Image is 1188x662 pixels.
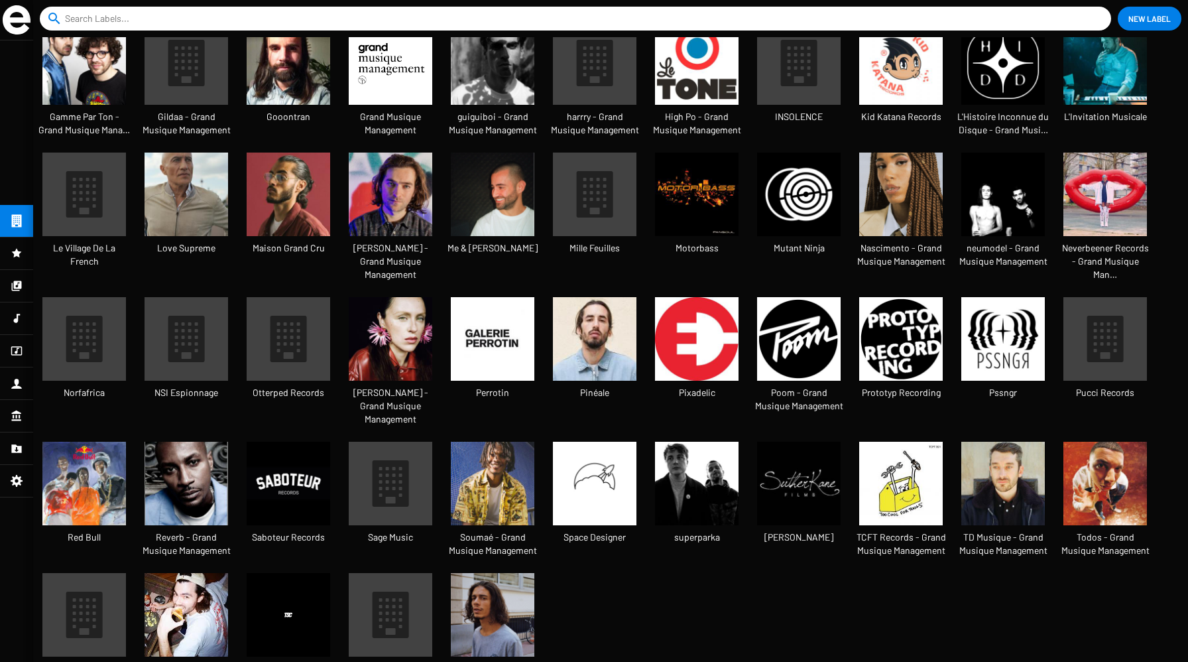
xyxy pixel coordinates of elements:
a: Le Village De La French [33,153,135,284]
img: Yndi.jpg [859,153,943,236]
span: Red Bull [33,531,135,544]
a: Todos - Grand Musique Management [1054,442,1156,573]
a: Pucci Records [1054,297,1156,415]
img: telechargement-%281%29.png [349,21,432,105]
span: Otterped Records [237,386,339,399]
span: [PERSON_NAME] [748,531,850,544]
span: Norfafrica [33,386,135,399]
span: Perrotin [442,386,544,399]
a: Gildaa - Grand Musique Management [135,21,237,153]
span: Soumaé - Grand Musique Management [442,531,544,557]
a: Gamme Par Ton - Grand Musique Mana… [33,21,135,153]
span: Saboteur Records [237,531,339,544]
img: PSSNGR-logo.jpeg [961,297,1045,381]
input: Search Labels... [65,7,1091,31]
span: Love Supreme [135,241,237,255]
a: Sage Music [339,442,442,560]
span: High Po - Grand Musique Management [646,110,748,137]
img: 72q4XprJ_400x400.jpg [247,442,330,525]
span: Motorbass [646,241,748,255]
span: guiguiboi - Grand Musique Management [442,110,544,137]
a: TD Musique - Grand Musique Management [952,442,1054,573]
span: NSI Espionnage [135,386,237,399]
span: Todos - Grand Musique Management [1054,531,1156,557]
span: [PERSON_NAME] - Grand Musique Management [339,386,442,426]
img: MATIAS_ENAUT_CREDIT-CLEMENT-HARPILLARD.jpeg [349,153,432,236]
span: superparka [646,531,748,544]
a: Prototyp Recording [850,297,952,415]
span: Poom - Grand Musique Management [748,386,850,413]
img: Space-Designer-Logo-Ball-03.jpg [553,442,636,525]
a: High Po - Grand Musique Management [646,21,748,153]
span: Sage Music [339,531,442,544]
a: Pinéale [544,297,646,415]
a: L'Histoire Inconnue du Disque - Grand Musi… [952,21,1054,153]
img: GHz2nKFQ.jpeg [961,153,1045,236]
img: Peur-Bleue-4.jpg [42,21,126,105]
span: Me & [PERSON_NAME] [442,241,544,255]
a: Grand Musique Management [339,21,442,153]
span: TD Musique - Grand Musique Management [952,531,1054,557]
a: Otterped Records [237,297,339,415]
img: 061af21d629c64d8f821eb7a020aa0b8-497x497x1.png [451,573,534,657]
a: Space Designer [544,442,646,560]
img: press-photo-4-%28credit-photo-Diane-Sagnier%29.jpg [655,442,739,525]
img: 026-46-%28c%29-Merci-de-crediter-Emma-Le-Doyen_0.jpg [145,153,228,236]
a: Maison Grand Cru [237,153,339,271]
span: Grand Musique Management [339,110,442,137]
span: L'Invitation Musicale [1054,110,1156,123]
span: New Label [1128,7,1171,31]
img: 870x489_capture-63679.jpg [553,297,636,381]
a: Gooontran [237,21,339,139]
img: images.png [247,573,330,657]
span: Prototyp Recording [850,386,952,399]
img: B035992-R1-09-27--%28c%29-Merci-de-crediter-Arthur-Couvat.jpg [1063,442,1147,525]
img: 9f14ffc8-1e86-45ea-b906-9485bfb920a7.jpg [859,442,943,525]
a: neumodel - Grand Musique Management [952,153,1054,284]
span: [PERSON_NAME] - Grand Musique Management [339,241,442,281]
span: L'Histoire Inconnue du Disque - Grand Musi… [952,110,1054,137]
img: 000419860025-1-%28merci-de-crediter-Pierre-Ange-Carlotti%29.jpg [349,297,432,381]
a: L'Invitation Musicale [1054,21,1156,139]
img: Bon-Voyage-Organisation---merci-de-crediter-Lionel-Rigal11.jpg [1063,21,1147,105]
span: Pixadelic [646,386,748,399]
span: TCFT Records - Grand Musique Management [850,531,952,557]
span: Neverbeener Records - Grand Musique Man… [1054,241,1156,281]
a: Me & [PERSON_NAME] [442,153,544,271]
a: Nascimento - Grand Musique Management [850,153,952,284]
span: INSOLENCE [748,110,850,123]
span: Pucci Records [1054,386,1156,399]
a: Pssngr [952,297,1054,415]
a: Reverb - Grand Musique Management [135,442,237,573]
img: unnamed.jpg [757,297,841,381]
a: Soumaé - Grand Musique Management [442,442,544,573]
a: TCFT Records - Grand Musique Management [850,442,952,573]
a: Norfafrica [33,297,135,415]
a: Mille Feuilles [544,153,646,271]
a: Motorbass [646,153,748,271]
a: Saboteur Records [237,442,339,560]
span: Space Designer [544,531,646,544]
img: MOTORBASS_PANSOUL_COVER_2000x2000px.jpg [655,153,739,236]
img: Photo04_4A-%28c%29-Eymeric-Fouchere_0.jpg [961,442,1045,525]
span: Mille Feuilles [544,241,646,255]
img: unnamed.jpg [757,153,841,236]
img: avatars-000195342118-aql7fg-t500x500.jpg [655,21,739,105]
span: neumodel - Grand Musique Management [952,241,1054,268]
a: Perrotin [442,297,544,415]
a: harrry - Grand Musique Management [544,21,646,153]
a: [PERSON_NAME] [748,442,850,560]
a: guiguiboi - Grand Musique Management [442,21,544,153]
button: New Label [1118,7,1181,31]
a: Love Supreme [135,153,237,271]
img: HIDD_nb_500.jpg [961,21,1045,105]
img: Redbull.jpg [42,442,126,525]
a: Pixadelic [646,297,748,415]
img: One-Trick-Pony.jpg [1063,153,1147,236]
img: Logo-Prototyp-Recording.jpg [859,297,943,381]
a: NSI Espionnage [135,297,237,415]
img: L-940998-1451239136-1394-png.jpg [757,442,841,525]
span: Reverb - Grand Musique Management [135,531,237,557]
span: harrry - Grand Musique Management [544,110,646,137]
a: INSOLENCE [748,21,850,139]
